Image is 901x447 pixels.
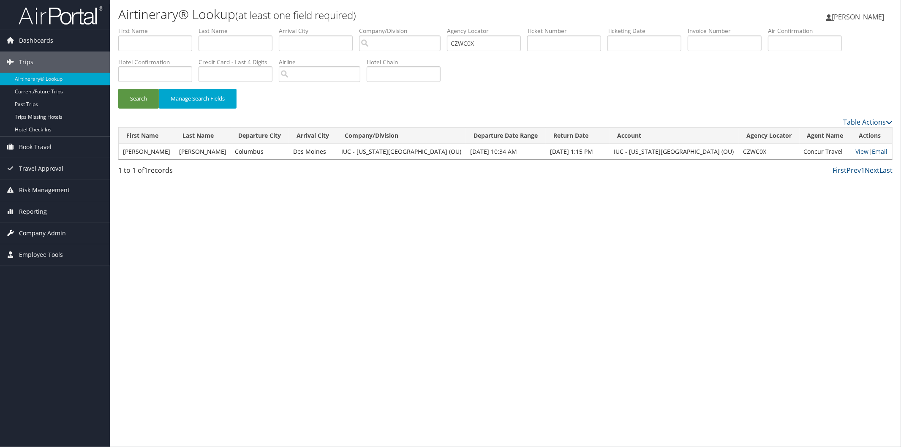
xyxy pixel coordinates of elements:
th: First Name: activate to sort column ascending [119,128,175,144]
td: [PERSON_NAME] [175,144,231,159]
span: Trips [19,52,33,73]
img: airportal-logo.png [19,5,103,25]
td: Des Moines [289,144,337,159]
th: Departure Date Range: activate to sort column ascending [466,128,546,144]
div: 1 to 1 of records [118,165,302,180]
button: Manage Search Fields [159,89,237,109]
td: [PERSON_NAME] [119,144,175,159]
th: Actions [851,128,892,144]
label: Hotel Confirmation [118,58,199,66]
span: Risk Management [19,180,70,201]
label: Arrival City [279,27,359,35]
label: Hotel Chain [367,58,447,66]
a: Prev [847,166,861,175]
label: Agency Locator [447,27,527,35]
span: [PERSON_NAME] [832,12,884,22]
th: Departure City: activate to sort column ascending [231,128,289,144]
td: Columbus [231,144,289,159]
span: Employee Tools [19,244,63,265]
td: [DATE] 1:15 PM [546,144,610,159]
th: Company/Division [337,128,466,144]
span: Book Travel [19,136,52,158]
a: Table Actions [843,117,893,127]
a: Email [872,147,887,155]
th: Arrival City: activate to sort column ascending [289,128,337,144]
th: Agency Locator: activate to sort column ascending [739,128,800,144]
label: Company/Division [359,27,447,35]
td: IUC - [US_STATE][GEOGRAPHIC_DATA] (OU) [337,144,466,159]
a: [PERSON_NAME] [826,4,893,30]
td: Concur Travel [800,144,852,159]
th: Last Name: activate to sort column ascending [175,128,231,144]
label: Airline [279,58,367,66]
span: Dashboards [19,30,53,51]
a: Next [865,166,879,175]
span: Travel Approval [19,158,63,179]
td: CZWC0X [739,144,800,159]
small: (at least one field required) [235,8,356,22]
th: Agent Name [800,128,852,144]
a: First [833,166,847,175]
td: | [851,144,892,159]
label: Last Name [199,27,279,35]
a: 1 [861,166,865,175]
th: Account: activate to sort column ascending [610,128,739,144]
label: First Name [118,27,199,35]
th: Return Date: activate to sort column ascending [546,128,610,144]
label: Air Confirmation [768,27,848,35]
label: Ticketing Date [607,27,688,35]
label: Credit Card - Last 4 Digits [199,58,279,66]
td: [DATE] 10:34 AM [466,144,546,159]
span: 1 [144,166,148,175]
span: Reporting [19,201,47,222]
label: Ticket Number [527,27,607,35]
h1: Airtinerary® Lookup [118,5,634,23]
a: Last [879,166,893,175]
td: IUC - [US_STATE][GEOGRAPHIC_DATA] (OU) [610,144,739,159]
span: Company Admin [19,223,66,244]
button: Search [118,89,159,109]
label: Invoice Number [688,27,768,35]
a: View [855,147,868,155]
